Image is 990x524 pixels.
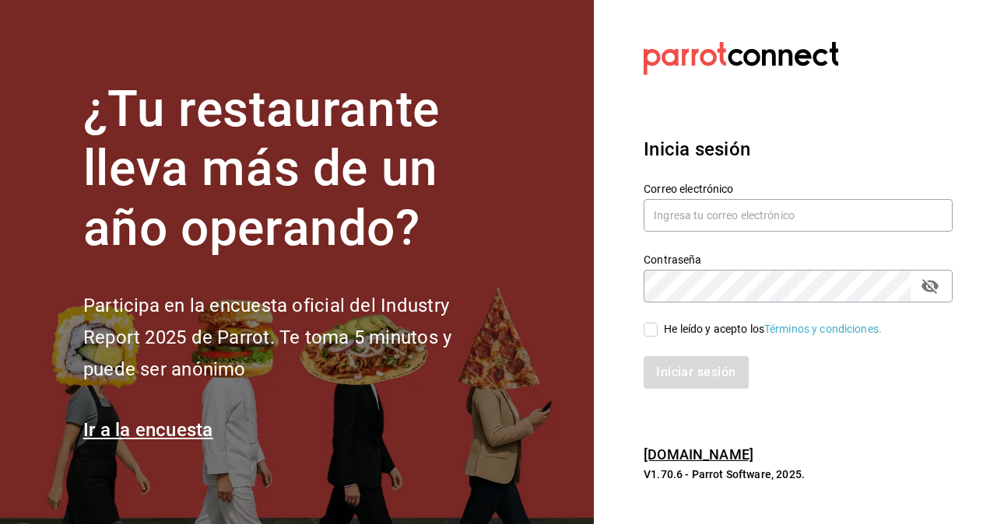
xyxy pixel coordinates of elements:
[83,80,504,259] h1: ¿Tu restaurante lleva más de un año operando?
[83,290,504,385] h2: Participa en la encuesta oficial del Industry Report 2025 de Parrot. Te toma 5 minutos y puede se...
[644,183,953,194] label: Correo electrónico
[644,199,953,232] input: Ingresa tu correo electrónico
[664,321,882,337] div: He leído y acepto los
[644,466,953,482] p: V1.70.6 - Parrot Software, 2025.
[644,135,953,163] h3: Inicia sesión
[764,323,882,335] a: Términos y condiciones.
[644,446,753,463] a: [DOMAIN_NAME]
[917,273,943,299] button: passwordField
[83,419,213,441] a: Ir a la encuesta
[644,253,953,264] label: Contraseña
